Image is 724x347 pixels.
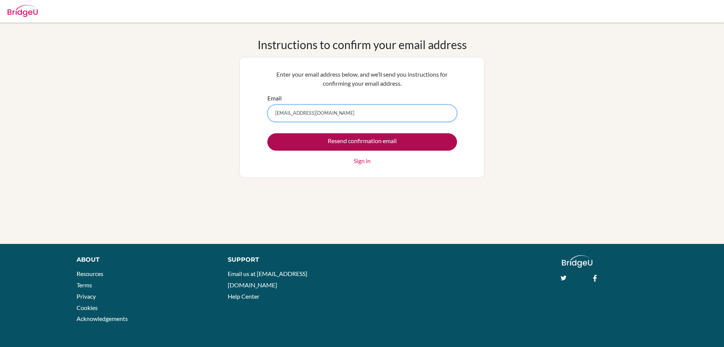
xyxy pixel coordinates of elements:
label: Email [267,94,282,103]
a: Terms [77,281,92,288]
p: Enter your email address below, and we’ll send you instructions for confirming your email address. [267,70,457,88]
img: logo_white@2x-f4f0deed5e89b7ecb1c2cc34c3e3d731f90f0f143d5ea2071677605dd97b5244.png [562,255,592,268]
a: Sign in [354,156,371,165]
a: Acknowledgements [77,315,128,322]
a: Cookies [77,304,98,311]
img: Bridge-U [8,5,38,17]
div: Support [228,255,353,264]
a: Email us at [EMAIL_ADDRESS][DOMAIN_NAME] [228,270,307,288]
input: Resend confirmation email [267,133,457,151]
a: Resources [77,270,103,277]
div: About [77,255,211,264]
a: Privacy [77,293,96,300]
h1: Instructions to confirm your email address [258,38,467,51]
a: Help Center [228,293,259,300]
